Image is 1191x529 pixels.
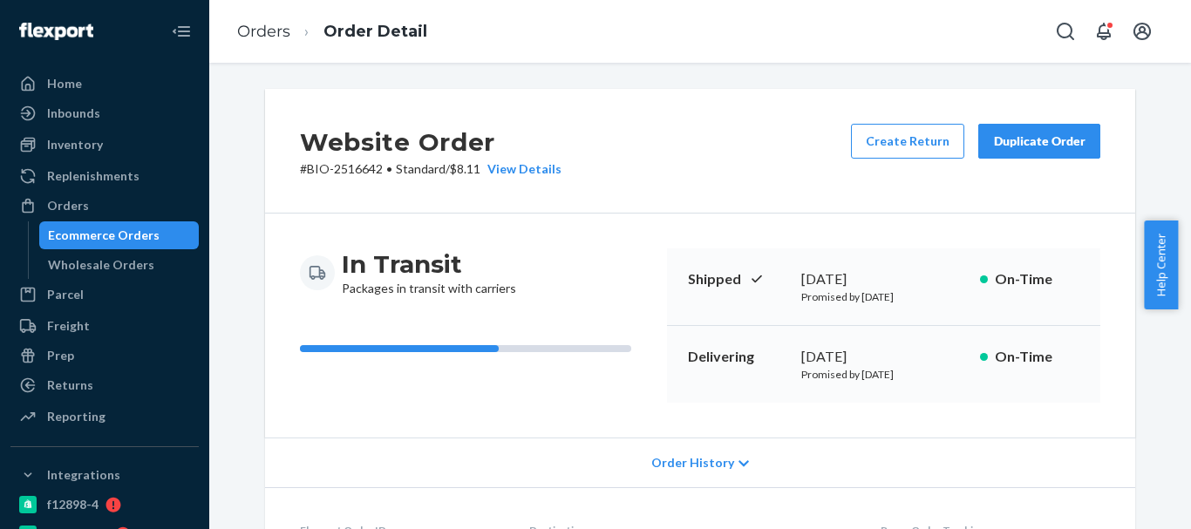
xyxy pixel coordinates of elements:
[10,99,199,127] a: Inbounds
[10,461,199,489] button: Integrations
[651,454,734,471] span: Order History
[47,376,93,394] div: Returns
[480,160,561,178] button: View Details
[48,227,160,244] div: Ecommerce Orders
[1125,14,1160,49] button: Open account menu
[47,136,103,153] div: Inventory
[47,197,89,214] div: Orders
[323,22,427,41] a: Order Detail
[10,281,199,309] a: Parcel
[851,124,964,159] button: Create Return
[47,105,100,122] div: Inbounds
[978,124,1100,159] button: Duplicate Order
[342,248,516,297] div: Packages in transit with carriers
[164,14,199,49] button: Close Navigation
[39,251,200,279] a: Wholesale Orders
[1144,220,1178,309] button: Help Center
[237,22,290,41] a: Orders
[47,496,99,513] div: f12898-4
[801,269,966,289] div: [DATE]
[688,269,787,289] p: Shipped
[10,131,199,159] a: Inventory
[1086,14,1121,49] button: Open notifications
[993,132,1086,150] div: Duplicate Order
[1048,14,1083,49] button: Open Search Box
[10,342,199,370] a: Prep
[47,347,74,364] div: Prep
[10,491,199,519] a: f12898-4
[47,317,90,335] div: Freight
[47,167,140,185] div: Replenishments
[48,256,154,274] div: Wholesale Orders
[396,161,446,176] span: Standard
[10,162,199,190] a: Replenishments
[342,248,516,280] h3: In Transit
[300,124,561,160] h2: Website Order
[19,23,93,40] img: Flexport logo
[223,6,441,58] ol: breadcrumbs
[47,75,82,92] div: Home
[39,221,200,249] a: Ecommerce Orders
[47,408,105,425] div: Reporting
[47,286,84,303] div: Parcel
[386,161,392,176] span: •
[300,160,561,178] p: # BIO-2516642 / $8.11
[801,289,966,304] p: Promised by [DATE]
[10,403,199,431] a: Reporting
[10,312,199,340] a: Freight
[10,371,199,399] a: Returns
[47,466,120,484] div: Integrations
[995,269,1079,289] p: On-Time
[10,70,199,98] a: Home
[801,367,966,382] p: Promised by [DATE]
[10,192,199,220] a: Orders
[801,347,966,367] div: [DATE]
[995,347,1079,367] p: On-Time
[688,347,787,367] p: Delivering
